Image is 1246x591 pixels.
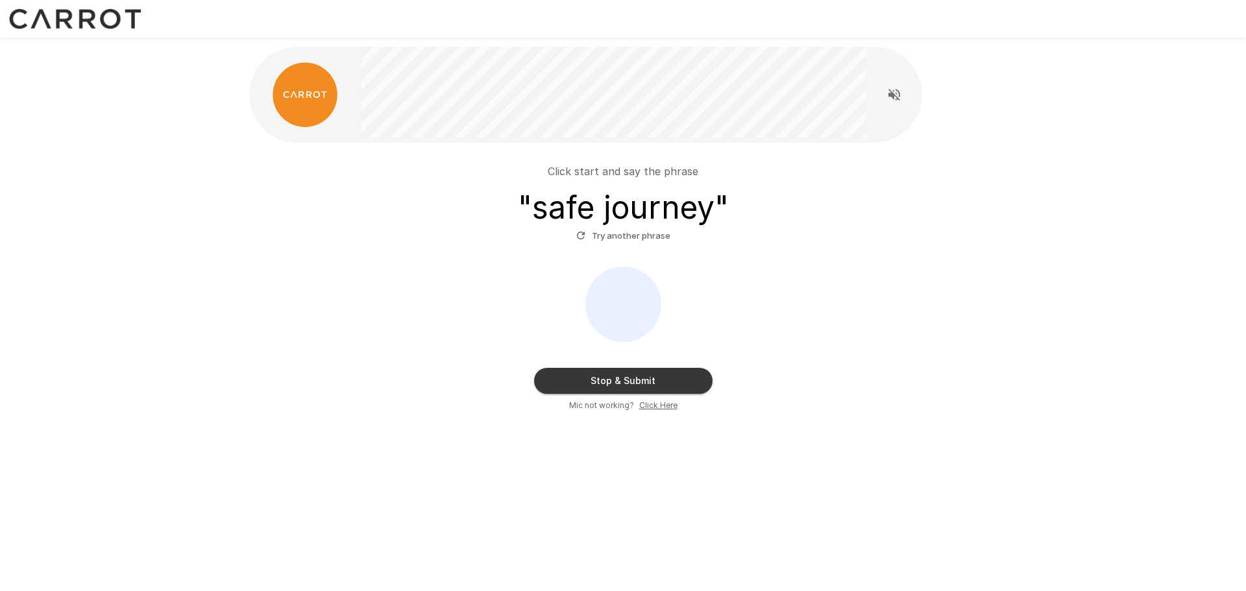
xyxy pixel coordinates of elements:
[639,400,678,410] u: Click Here
[534,368,713,394] button: Stop & Submit
[881,82,907,108] button: Read questions aloud
[518,189,729,226] h3: " safe journey "
[569,399,634,412] span: Mic not working?
[573,226,674,246] button: Try another phrase
[548,163,698,179] p: Click start and say the phrase
[273,62,337,127] img: carrot_logo.png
